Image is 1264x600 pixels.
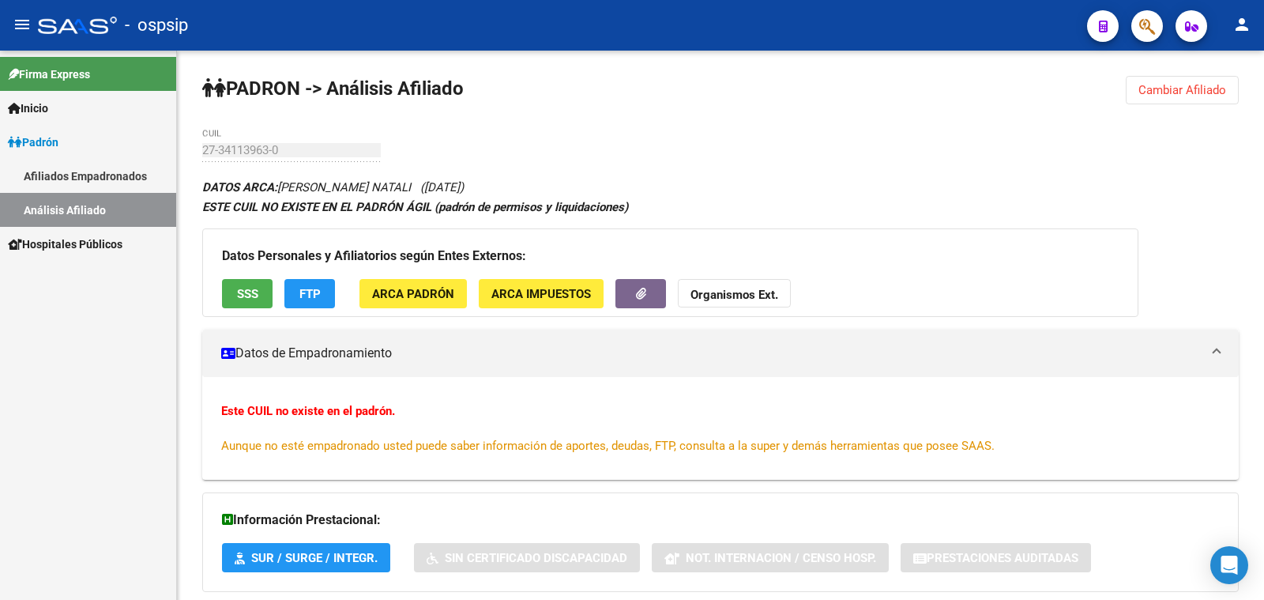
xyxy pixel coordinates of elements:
button: Prestaciones Auditadas [901,543,1091,572]
button: Organismos Ext. [678,279,791,308]
span: ARCA Impuestos [491,287,591,301]
span: [PERSON_NAME] NATALI [202,180,411,194]
span: FTP [299,287,321,301]
span: Firma Express [8,66,90,83]
strong: ESTE CUIL NO EXISTE EN EL PADRÓN ÁGIL (padrón de permisos y liquidaciones) [202,200,628,214]
button: ARCA Padrón [359,279,467,308]
mat-expansion-panel-header: Datos de Empadronamiento [202,330,1239,377]
span: Aunque no esté empadronado usted puede saber información de aportes, deudas, FTP, consulta a la s... [221,439,995,453]
button: Cambiar Afiliado [1126,76,1239,104]
mat-panel-title: Datos de Empadronamiento [221,345,1201,362]
span: Hospitales Públicos [8,236,122,253]
span: Padrón [8,134,58,151]
button: ARCA Impuestos [479,279,604,308]
button: SSS [222,279,273,308]
span: SUR / SURGE / INTEGR. [251,551,378,565]
span: ([DATE]) [420,180,464,194]
span: Sin Certificado Discapacidad [445,551,627,565]
button: SUR / SURGE / INTEGR. [222,543,390,572]
span: Not. Internacion / Censo Hosp. [686,551,876,565]
mat-icon: person [1232,15,1251,34]
mat-icon: menu [13,15,32,34]
span: Inicio [8,100,48,117]
h3: Datos Personales y Afiliatorios según Entes Externos: [222,245,1119,267]
span: SSS [237,287,258,301]
div: Open Intercom Messenger [1210,546,1248,584]
div: Datos de Empadronamiento [202,377,1239,480]
span: Cambiar Afiliado [1138,83,1226,97]
button: Sin Certificado Discapacidad [414,543,640,572]
strong: PADRON -> Análisis Afiliado [202,77,464,100]
button: Not. Internacion / Censo Hosp. [652,543,889,572]
span: ARCA Padrón [372,287,454,301]
strong: DATOS ARCA: [202,180,277,194]
strong: Organismos Ext. [690,288,778,302]
strong: Este CUIL no existe en el padrón. [221,404,395,418]
button: FTP [284,279,335,308]
span: Prestaciones Auditadas [927,551,1078,565]
h3: Información Prestacional: [222,509,1219,531]
span: - ospsip [125,8,188,43]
